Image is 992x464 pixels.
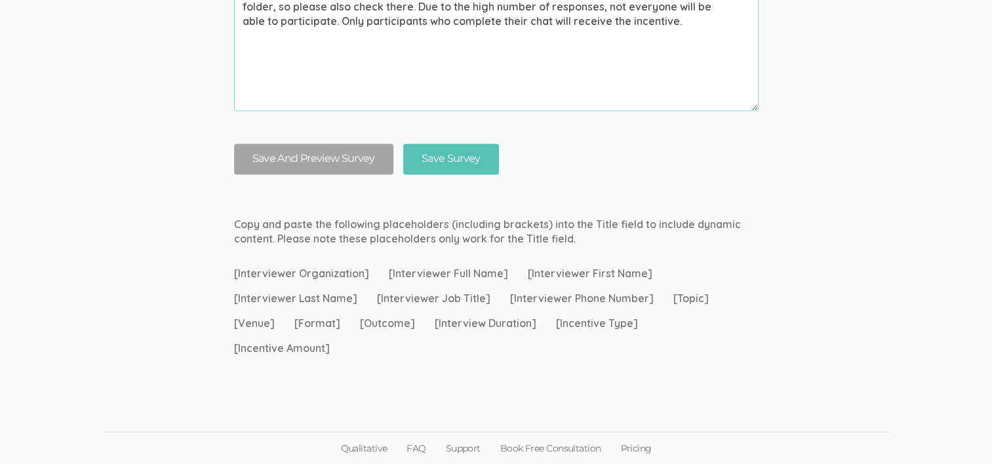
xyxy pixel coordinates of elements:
button: Save And Preview Survey [234,144,393,174]
span: [Format] [294,316,340,331]
span: [Venue] [234,316,275,331]
span: [Interview Duration] [435,316,536,331]
span: [Interviewer Full Name] [389,266,508,281]
span: [Interviewer Phone Number] [510,291,654,306]
input: Save Survey [403,144,499,174]
span: [Interviewer First Name] [528,266,652,281]
span: [Topic] [673,291,709,306]
iframe: Chat Widget [926,401,992,464]
span: [Incentive Type] [556,316,638,331]
span: [Incentive Amount] [234,341,330,356]
span: [Outcome] [360,316,415,331]
p: Copy and paste the following placeholders (including brackets) into the Title field to include dy... [234,217,759,247]
span: [Interviewer Last Name] [234,291,357,306]
span: [Interviewer Job Title] [377,291,490,306]
span: [Interviewer Organization] [234,266,369,281]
